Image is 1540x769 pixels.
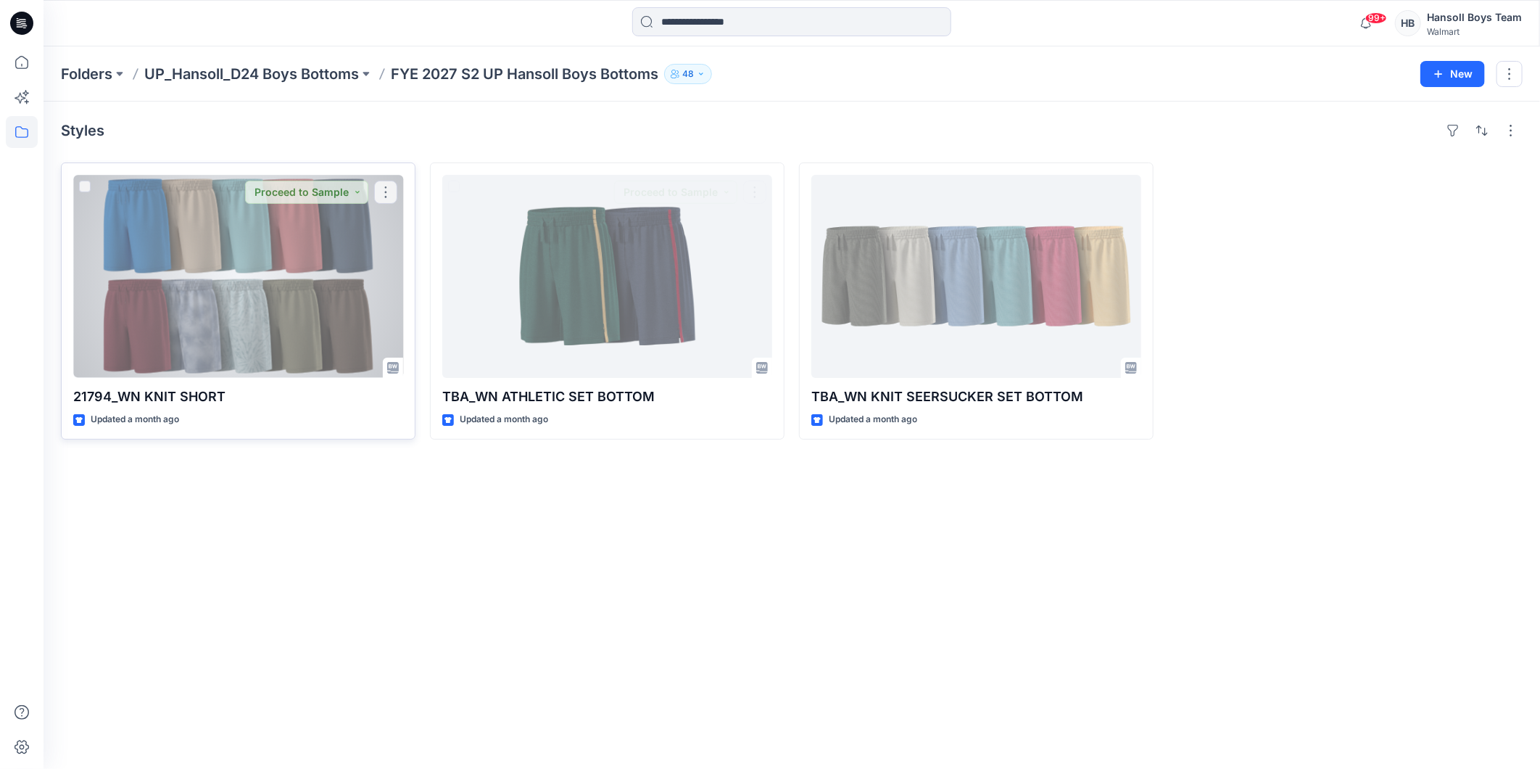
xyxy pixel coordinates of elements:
[73,175,403,378] a: 21794_WN KNIT SHORT
[61,64,112,84] a: Folders
[1427,26,1522,37] div: Walmart
[682,66,694,82] p: 48
[829,412,917,427] p: Updated a month ago
[1365,12,1387,24] span: 99+
[442,387,772,407] p: TBA_WN ATHLETIC SET BOTTOM
[460,412,548,427] p: Updated a month ago
[1395,10,1421,36] div: HB
[664,64,712,84] button: 48
[811,175,1141,378] a: TBA_WN KNIT SEERSUCKER SET BOTTOM
[1420,61,1485,87] button: New
[811,387,1141,407] p: TBA_WN KNIT SEERSUCKER SET BOTTOM
[144,64,359,84] a: UP_Hansoll_D24 Boys Bottoms
[61,122,104,139] h4: Styles
[73,387,403,407] p: 21794_WN KNIT SHORT
[391,64,658,84] p: FYE 2027 S2 UP Hansoll Boys Bottoms
[442,175,772,378] a: TBA_WN ATHLETIC SET BOTTOM
[1427,9,1522,26] div: Hansoll Boys Team
[91,412,179,427] p: Updated a month ago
